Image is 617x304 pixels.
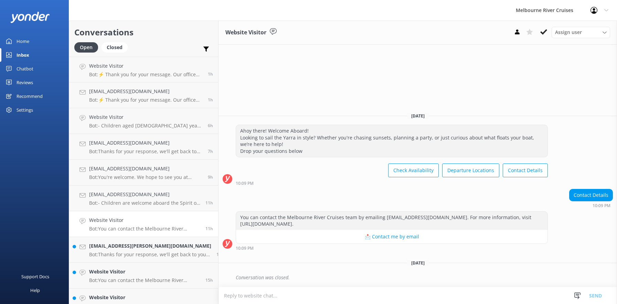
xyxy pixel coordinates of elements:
h4: [EMAIL_ADDRESS][PERSON_NAME][DOMAIN_NAME] [89,242,211,250]
h4: Website Visitor [89,268,200,275]
div: Recommend [17,89,43,103]
strong: 10:09 PM [236,246,254,250]
div: Oct 07 2025 10:09pm (UTC +11:00) Australia/Sydney [236,246,548,250]
div: Support Docs [21,270,49,283]
button: Departure Locations [442,164,499,177]
span: Oct 08 2025 08:02am (UTC +11:00) Australia/Sydney [208,97,213,103]
div: Contact Details [570,189,613,201]
p: Bot: - Children aged [DEMOGRAPHIC_DATA] years qualify for child fares, and kids under 2 can trave... [89,123,203,129]
div: Reviews [17,76,33,89]
h2: Conversations [74,26,213,39]
div: Oct 07 2025 10:09pm (UTC +11:00) Australia/Sydney [569,203,613,208]
span: Oct 07 2025 10:29pm (UTC +11:00) Australia/Sydney [205,200,213,206]
span: Oct 08 2025 03:45am (UTC +11:00) Australia/Sydney [208,123,213,128]
strong: 10:09 PM [593,204,610,208]
span: Oct 08 2025 08:22am (UTC +11:00) Australia/Sydney [208,71,213,77]
span: [DATE] [407,260,429,266]
img: yonder-white-logo.png [10,12,50,23]
button: Contact Details [503,164,548,177]
h3: Website Visitor [225,28,266,37]
p: Bot: You can contact the Melbourne River Cruises team by emailing [EMAIL_ADDRESS][DOMAIN_NAME]. F... [89,226,200,232]
div: You can contact the Melbourne River Cruises team by emailing [EMAIL_ADDRESS][DOMAIN_NAME]. For mo... [236,212,547,230]
strong: 10:09 PM [236,181,254,185]
h4: Website Visitor [89,62,203,70]
a: Website VisitorBot:You can contact the Melbourne River Cruises team by emailing [EMAIL_ADDRESS][D... [69,263,218,289]
a: Website VisitorBot:⚡ Thank you for your message. Our office hours are Mon - Fri 9.30am - 5pm. We'... [69,57,218,82]
a: Closed [102,43,131,51]
span: Oct 07 2025 06:45pm (UTC +11:00) Australia/Sydney [205,277,213,283]
div: Assign User [552,27,610,38]
div: Settings [17,103,33,117]
a: Website VisitorBot:- Children aged [DEMOGRAPHIC_DATA] years qualify for child fares, and kids und... [69,108,218,134]
span: Oct 07 2025 09:50pm (UTC +11:00) Australia/Sydney [216,251,224,257]
div: Inbox [17,48,29,62]
div: Open [74,42,98,53]
h4: [EMAIL_ADDRESS][DOMAIN_NAME] [89,191,200,198]
div: Home [17,34,29,48]
div: Oct 07 2025 10:09pm (UTC +11:00) Australia/Sydney [236,181,548,185]
p: Bot: Thanks for your response, we'll get back to you as soon as we can during opening hours. [89,148,203,155]
h4: Website Visitor [89,294,200,301]
div: Help [30,283,40,297]
p: Bot: ⚡ Thank you for your message. Our office hours are Mon - Fri 9.30am - 5pm. We'll get back to... [89,71,203,78]
p: Bot: Thanks for your response, we'll get back to you as soon as we can during opening hours. [89,251,211,258]
button: 📩 Contact me by email [236,230,547,244]
a: [EMAIL_ADDRESS][DOMAIN_NAME]Bot:⚡ Thank you for your message. Our office hours are Mon - Fri 9.30... [69,82,218,108]
div: Closed [102,42,128,53]
span: Oct 08 2025 02:22am (UTC +11:00) Australia/Sydney [208,148,213,154]
p: Bot: You're welcome. We hope to see you at Melbourne River Cruises soon! [89,174,203,180]
h4: Website Visitor [89,113,203,121]
a: [EMAIL_ADDRESS][DOMAIN_NAME]Bot:Thanks for your response, we'll get back to you as soon as we can... [69,134,218,160]
p: Bot: ⚡ Thank you for your message. Our office hours are Mon - Fri 9.30am - 5pm. We'll get back to... [89,97,203,103]
a: Open [74,43,102,51]
div: Conversation was closed. [236,272,613,283]
span: Assign user [555,29,582,36]
p: Bot: You can contact the Melbourne River Cruises team by emailing [EMAIL_ADDRESS][DOMAIN_NAME]. V... [89,277,200,283]
h4: [EMAIL_ADDRESS][DOMAIN_NAME] [89,139,203,147]
h4: [EMAIL_ADDRESS][DOMAIN_NAME] [89,88,203,95]
div: Chatbot [17,62,33,76]
span: Oct 07 2025 10:09pm (UTC +11:00) Australia/Sydney [205,226,213,232]
span: [DATE] [407,113,429,119]
a: [EMAIL_ADDRESS][DOMAIN_NAME]Bot:- Children are welcome aboard the Spirit of Melbourne Dinner Crui... [69,185,218,211]
h4: [EMAIL_ADDRESS][DOMAIN_NAME] [89,165,203,172]
h4: Website Visitor [89,216,200,224]
a: [EMAIL_ADDRESS][DOMAIN_NAME]Bot:You're welcome. We hope to see you at Melbourne River Cruises soo... [69,160,218,185]
p: Bot: - Children are welcome aboard the Spirit of Melbourne Dinner Cruise, but they must remain se... [89,200,200,206]
a: [EMAIL_ADDRESS][PERSON_NAME][DOMAIN_NAME]Bot:Thanks for your response, we'll get back to you as s... [69,237,218,263]
div: 2025-10-07T22:41:11.347 [223,272,613,283]
a: Website VisitorBot:You can contact the Melbourne River Cruises team by emailing [EMAIL_ADDRESS][D... [69,211,218,237]
button: Check Availability [388,164,439,177]
span: Oct 08 2025 12:49am (UTC +11:00) Australia/Sydney [208,174,213,180]
div: Ahoy there! Welcome Aboard! Looking to sail the Yarra in style? Whether you're chasing sunsets, p... [236,125,547,157]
